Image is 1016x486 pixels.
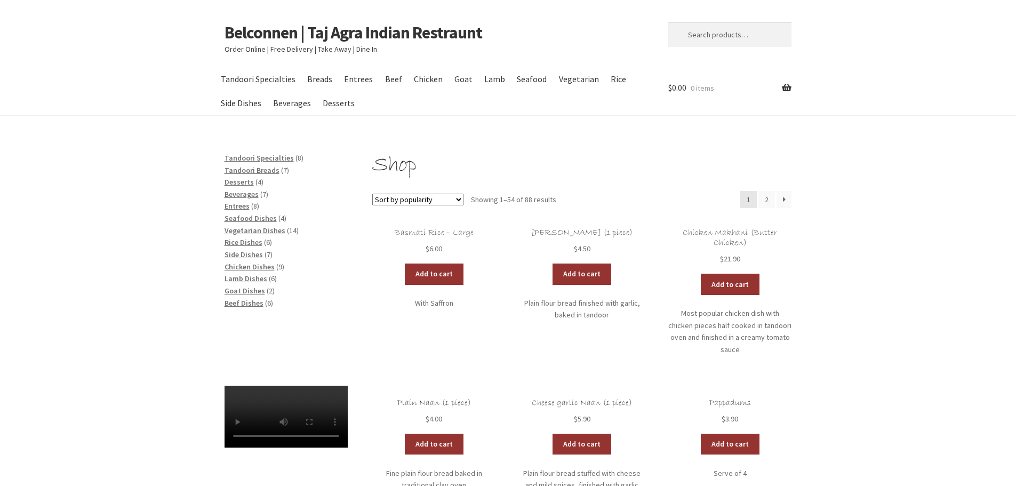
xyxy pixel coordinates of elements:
span: 7 [283,165,287,175]
span: 6 [271,274,275,283]
a: → [777,191,791,208]
a: Add to cart: “Cheese garlic Naan (1 piece)” [553,434,611,455]
span: $ [720,254,724,264]
p: Most popular chicken dish with chicken pieces half cooked in tandoori oven and finished in a crea... [668,307,791,356]
p: Plain flour bread finished with garlic, baked in tandoor [521,297,644,321]
span: 9 [278,262,282,272]
span: 8 [253,201,257,211]
span: $ [668,82,672,93]
a: Add to cart: “Pappadums” [701,434,759,455]
a: Entrees [225,201,250,211]
a: Beverages [225,189,259,199]
a: Seafood Dishes [225,213,277,223]
a: Tandoori Specialties [225,153,294,163]
a: Chicken [409,67,447,91]
a: Desserts [318,91,360,115]
a: Pappadums $3.90 [668,398,791,425]
a: Belconnen | Taj Agra Indian Restraunt [225,22,482,43]
a: Chicken Dishes [225,262,275,272]
a: Tandoori Breads [225,165,279,175]
a: Add to cart: “Basmati Rice - Large” [405,264,463,285]
a: Desserts [225,177,254,187]
a: Side Dishes [225,250,263,259]
a: Vegetarian [554,67,604,91]
span: $ [574,244,578,253]
h2: Pappadums [668,398,791,408]
a: Rice Dishes [225,237,262,247]
span: 14 [289,226,297,235]
bdi: 4.00 [426,414,442,424]
nav: Product Pagination [740,191,791,208]
a: Goat [449,67,477,91]
span: 0.00 [668,82,686,93]
a: Entrees [339,67,378,91]
a: Lamb Dishes [225,274,267,283]
span: Page 1 [740,191,757,208]
a: Lamb [479,67,510,91]
span: $ [426,414,429,424]
p: Showing 1–54 of 88 results [471,191,556,208]
bdi: 3.90 [722,414,738,424]
input: Search products… [668,22,791,47]
span: 6 [266,237,270,247]
a: $0.00 0 items [668,67,791,109]
nav: Primary Navigation [225,67,644,115]
a: Seafood [512,67,552,91]
span: $ [574,414,578,424]
a: Beverages [268,91,316,115]
h2: Chicken Makhani (Butter Chicken) [668,228,791,249]
span: 4 [258,177,261,187]
a: Breads [302,67,338,91]
span: 7 [267,250,270,259]
span: 7 [262,189,266,199]
span: 4 [281,213,284,223]
a: Goat Dishes [225,286,265,296]
h2: Basmati Rice – Large [372,228,495,238]
h2: [PERSON_NAME] (1 piece) [521,228,644,238]
a: Add to cart: “Chicken Makhani (Butter Chicken)” [701,274,759,295]
span: 6 [267,298,271,308]
bdi: 6.00 [426,244,442,253]
a: Add to cart: “Garlic Naan (1 piece)” [553,264,611,285]
a: Vegetarian Dishes [225,226,285,235]
a: Beef [380,67,407,91]
a: Plain Naan (1 piece) $4.00 [372,398,495,425]
a: Tandoori Specialties [216,67,301,91]
p: Serve of 4 [668,467,791,480]
a: [PERSON_NAME] (1 piece) $4.50 [521,228,644,255]
a: Chicken Makhani (Butter Chicken) $21.90 [668,228,791,265]
h2: Cheese garlic Naan (1 piece) [521,398,644,408]
span: 0 items [691,83,714,93]
a: Beef Dishes [225,298,263,308]
bdi: 4.50 [574,244,590,253]
span: 2 [269,286,273,296]
bdi: 21.90 [720,254,740,264]
a: Cheese garlic Naan (1 piece) $5.90 [521,398,644,425]
span: $ [722,414,725,424]
bdi: 5.90 [574,414,590,424]
a: Side Dishes [216,91,267,115]
p: Order Online | Free Delivery | Take Away | Dine In [225,43,644,55]
a: Page 2 [758,191,775,208]
a: Add to cart: “Plain Naan (1 piece)” [405,434,463,455]
span: $ [426,244,429,253]
h2: Plain Naan (1 piece) [372,398,495,408]
select: Shop order [372,194,463,205]
h1: Shop [372,152,791,179]
p: With Saffron [372,297,495,309]
a: Basmati Rice – Large $6.00 [372,228,495,255]
span: 8 [298,153,301,163]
